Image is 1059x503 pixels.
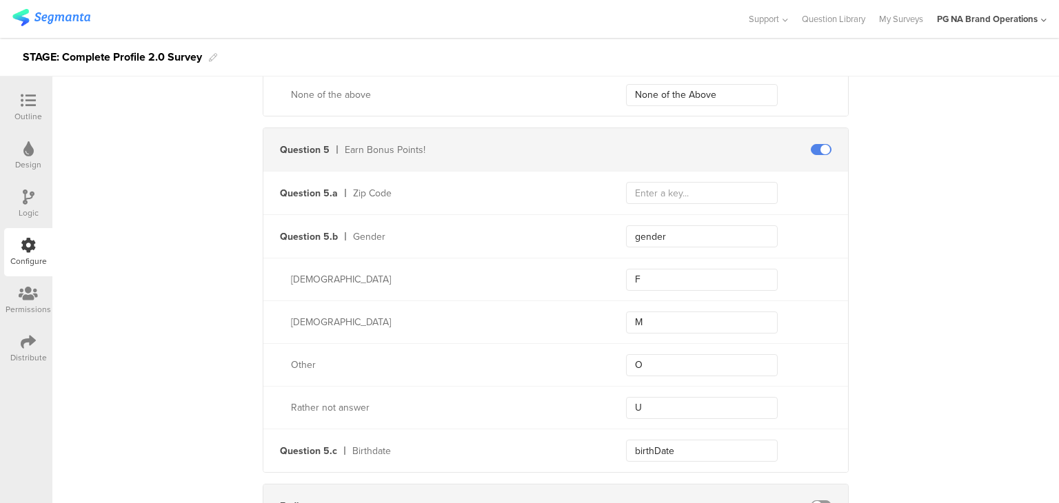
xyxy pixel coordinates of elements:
input: Enter a value... [626,84,778,106]
div: Logic [19,207,39,219]
div: None of the above [291,88,593,102]
input: Enter a key... [626,182,778,204]
div: Male [291,315,593,329]
input: Enter a key... [626,440,778,462]
div: Birthdate [352,444,593,458]
input: Enter a value... [626,269,778,291]
div: Permissions [6,303,51,316]
div: Gender [353,229,593,244]
div: Outline [14,110,42,123]
div: Other [291,358,593,372]
input: Enter a value... [626,397,778,419]
div: Question 5.b [280,229,338,244]
div: Female [291,272,593,287]
input: Enter a value... [626,354,778,376]
div: Configure [10,255,47,267]
div: Distribute [10,351,47,364]
input: Enter a value... [626,311,778,333]
div: STAGE: Complete Profile 2.0 Survey [23,46,202,68]
img: segmanta logo [12,9,90,26]
div: PG NA Brand Operations [937,12,1038,25]
div: Zip Code [353,186,593,201]
div: Question 5 [280,143,330,157]
div: Question 5.a [280,186,338,201]
input: Enter a key... [626,225,778,247]
div: Earn Bonus Points! [345,143,593,157]
div: Design [15,158,41,171]
div: Question 5.c [280,444,337,458]
div: Rather not answer [291,400,593,415]
span: Support [749,12,779,25]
